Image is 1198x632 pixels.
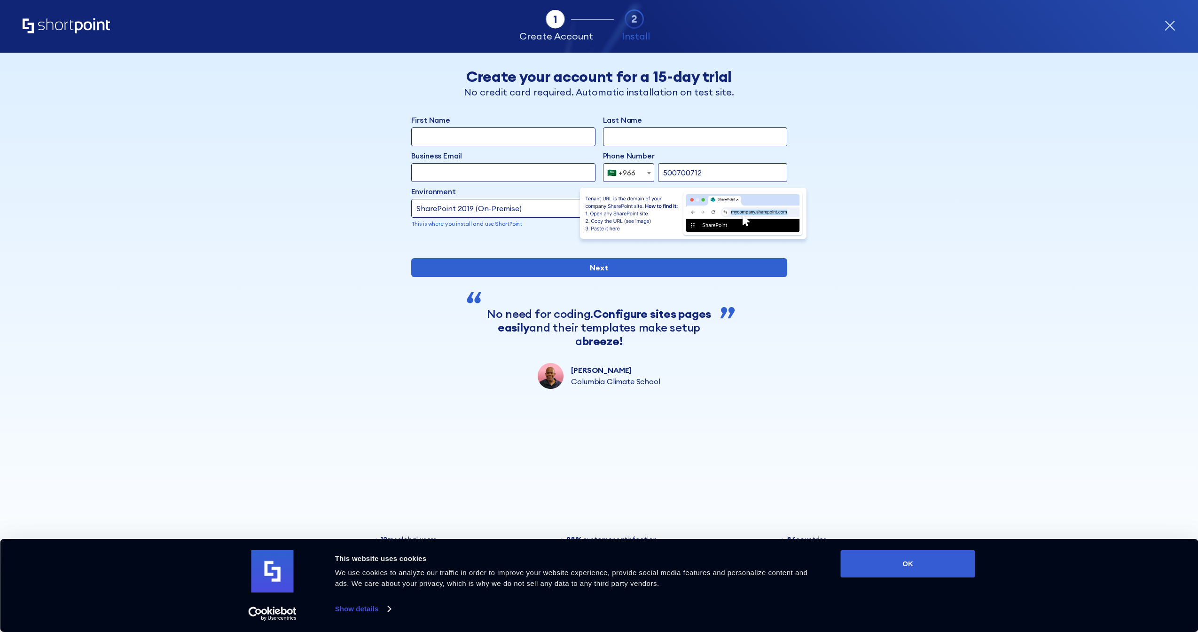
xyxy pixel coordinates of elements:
img: logo [251,550,294,592]
a: Show details [335,602,391,616]
button: OK [841,550,975,577]
a: Usercentrics Cookiebot - opens in a new window [231,607,313,621]
div: This website uses cookies [335,553,820,564]
span: We use cookies to analyze our traffic in order to improve your website experience, provide social... [335,569,808,587]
